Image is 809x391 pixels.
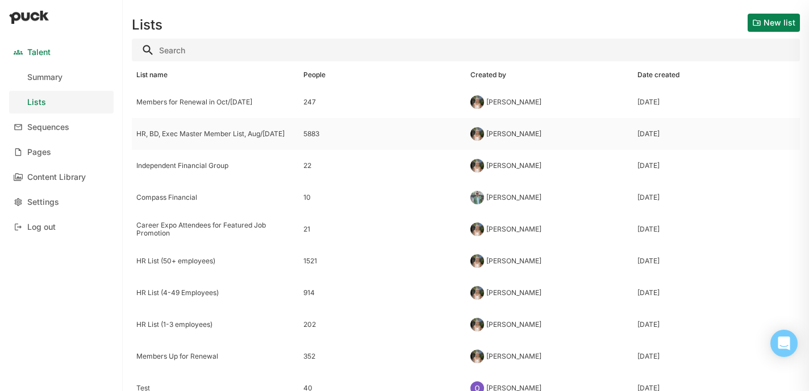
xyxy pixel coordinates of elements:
div: [PERSON_NAME] [486,225,541,233]
a: Settings [9,191,114,213]
div: People [303,71,326,79]
a: Content Library [9,166,114,188]
div: HR List (4-49 Employees) [136,289,294,297]
div: 352 [303,352,461,360]
div: HR List (50+ employees) [136,257,294,265]
div: [PERSON_NAME] [486,162,541,170]
a: Talent [9,41,114,64]
div: [PERSON_NAME] [486,289,541,297]
div: [DATE] [637,98,660,106]
div: 22 [303,162,461,170]
div: Open Intercom Messenger [770,330,798,357]
div: 10 [303,194,461,201]
div: 914 [303,289,461,297]
div: [DATE] [637,130,660,138]
div: [PERSON_NAME] [486,257,541,265]
div: Settings [27,197,59,207]
div: [DATE] [637,289,660,297]
div: [PERSON_NAME] [486,98,541,106]
div: [DATE] [637,257,660,265]
div: [DATE] [637,194,660,201]
a: Pages [9,141,114,163]
input: Search [132,39,800,61]
h1: Lists [132,18,162,32]
div: [DATE] [637,352,660,360]
div: 1521 [303,257,461,265]
div: [DATE] [637,321,660,329]
div: 202 [303,321,461,329]
a: Summary [9,66,114,89]
div: 247 [303,98,461,106]
div: Created by [470,71,506,79]
div: [PERSON_NAME] [486,194,541,201]
div: [DATE] [637,225,660,233]
div: HR, BD, Exec Master Member List, Aug/[DATE] [136,130,294,138]
div: Compass Financial [136,194,294,201]
div: Content Library [27,173,86,182]
div: Date created [637,71,679,79]
div: Talent [27,48,51,57]
div: Members for Renewal in Oct/[DATE] [136,98,294,106]
div: Career Expo Attendees for Featured Job Promotion [136,221,294,238]
div: [PERSON_NAME] [486,321,541,329]
div: Independent Financial Group [136,162,294,170]
div: [DATE] [637,162,660,170]
a: Lists [9,91,114,113]
div: Log out [27,222,56,232]
div: 5883 [303,130,461,138]
div: List name [136,71,168,79]
div: [PERSON_NAME] [486,352,541,360]
div: Summary [27,73,62,82]
div: HR List (1-3 employees) [136,321,294,329]
div: [PERSON_NAME] [486,130,541,138]
button: New list [748,14,800,32]
a: Sequences [9,116,114,138]
div: Pages [27,148,51,157]
div: Sequences [27,123,69,132]
div: 21 [303,225,461,233]
div: Members Up for Renewal [136,352,294,360]
div: Lists [27,98,46,107]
